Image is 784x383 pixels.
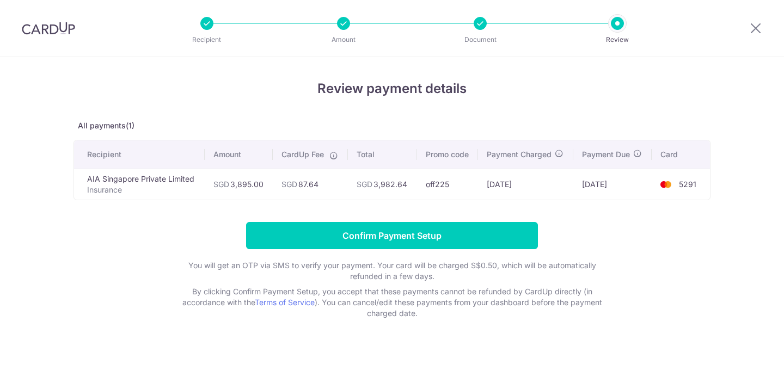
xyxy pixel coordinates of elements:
[582,149,630,160] span: Payment Due
[348,169,417,200] td: 3,982.64
[281,180,297,189] span: SGD
[573,169,652,200] td: [DATE]
[255,298,315,307] a: Terms of Service
[73,120,710,131] p: All payments(1)
[478,169,573,200] td: [DATE]
[74,140,205,169] th: Recipient
[273,169,348,200] td: 87.64
[205,169,273,200] td: 3,895.00
[652,140,710,169] th: Card
[303,34,384,45] p: Amount
[74,169,205,200] td: AIA Singapore Private Limited
[417,140,478,169] th: Promo code
[246,222,538,249] input: Confirm Payment Setup
[73,79,710,98] h4: Review payment details
[22,22,75,35] img: CardUp
[167,34,247,45] p: Recipient
[174,286,610,319] p: By clicking Confirm Payment Setup, you accept that these payments cannot be refunded by CardUp di...
[357,180,372,189] span: SGD
[577,34,658,45] p: Review
[655,178,677,191] img: <span class="translation_missing" title="translation missing: en.account_steps.new_confirm_form.b...
[205,140,273,169] th: Amount
[487,149,552,160] span: Payment Charged
[417,169,478,200] td: off225
[174,260,610,282] p: You will get an OTP via SMS to verify your payment. Your card will be charged S$0.50, which will ...
[87,184,196,195] p: Insurance
[348,140,417,169] th: Total
[213,180,229,189] span: SGD
[281,149,324,160] span: CardUp Fee
[440,34,520,45] p: Document
[714,350,773,378] iframe: Opens a widget where you can find more information
[679,180,696,189] span: 5291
